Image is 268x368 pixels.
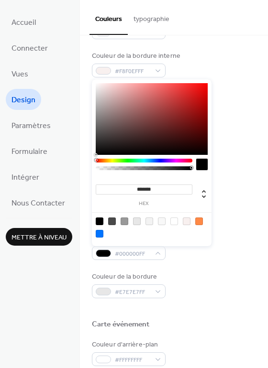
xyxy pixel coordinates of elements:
[6,89,41,110] a: Design
[121,217,128,225] div: rgb(153, 153, 153)
[115,28,150,38] span: #F8F0EFFF
[92,51,180,61] div: Couleur de la bordure interne
[96,201,192,206] label: hex
[115,66,150,76] span: #F8F0EFFF
[158,217,166,225] div: rgb(248, 248, 248)
[92,320,150,330] div: Carte événement
[115,249,150,259] span: #000000FF
[6,63,34,84] a: Vues
[11,196,65,211] span: Nous Contacter
[11,41,48,56] span: Connecter
[92,272,164,282] div: Couleur de la bordure
[11,144,47,160] span: Formulaire
[6,115,56,136] a: Paramètres
[6,228,72,246] button: Mettre à niveau
[92,340,164,350] div: Couleur d'arrière-plan
[6,166,45,187] a: Intégrer
[11,93,35,108] span: Design
[6,37,54,58] a: Connecter
[145,217,153,225] div: rgb(243, 243, 243)
[96,230,103,238] div: rgb(0, 116, 255)
[96,217,103,225] div: rgb(0, 0, 0)
[170,217,178,225] div: rgb(255, 255, 255)
[115,355,150,365] span: #FFFFFFFF
[195,217,203,225] div: rgb(255, 137, 70)
[6,192,71,213] a: Nous Contacter
[11,119,51,134] span: Paramètres
[6,141,53,162] a: Formulaire
[11,15,36,31] span: Accueil
[183,217,190,225] div: rgb(248, 240, 239)
[115,287,150,297] span: #E7E7E7FF
[6,11,42,32] a: Accueil
[11,170,39,185] span: Intégrer
[11,67,28,82] span: Vues
[11,233,67,243] span: Mettre à niveau
[108,217,116,225] div: rgb(74, 74, 74)
[133,217,141,225] div: rgb(231, 231, 231)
